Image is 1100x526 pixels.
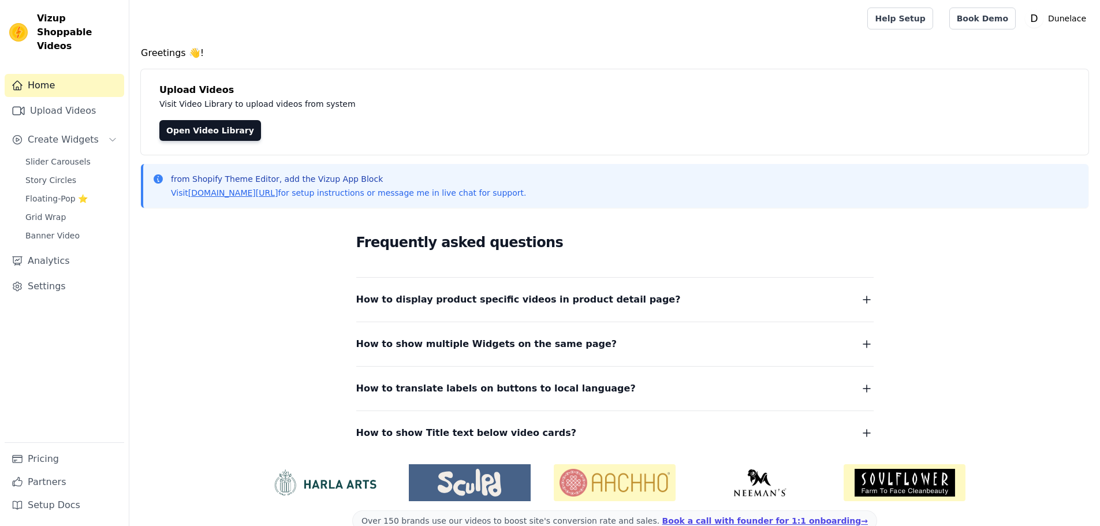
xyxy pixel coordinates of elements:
[159,97,677,111] p: Visit Video Library to upload videos from system
[356,336,874,352] button: How to show multiple Widgets on the same page?
[1030,13,1038,24] text: D
[949,8,1016,29] a: Book Demo
[5,74,124,97] a: Home
[25,211,66,223] span: Grid Wrap
[554,464,676,501] img: Aachho
[356,425,577,441] span: How to show Title text below video cards?
[356,336,617,352] span: How to show multiple Widgets on the same page?
[18,209,124,225] a: Grid Wrap
[1043,8,1091,29] p: Dunelace
[28,133,99,147] span: Create Widgets
[699,469,821,497] img: Neeman's
[18,227,124,244] a: Banner Video
[409,469,531,497] img: Sculpd US
[37,12,120,53] span: Vizup Shoppable Videos
[356,425,874,441] button: How to show Title text below video cards?
[867,8,933,29] a: Help Setup
[5,447,124,471] a: Pricing
[25,193,88,204] span: Floating-Pop ⭐
[18,172,124,188] a: Story Circles
[171,173,526,185] p: from Shopify Theme Editor, add the Vizup App Block
[1025,8,1091,29] button: D Dunelace
[356,292,874,308] button: How to display product specific videos in product detail page?
[264,469,386,497] img: HarlaArts
[25,230,80,241] span: Banner Video
[25,156,91,167] span: Slider Carousels
[5,249,124,273] a: Analytics
[18,191,124,207] a: Floating-Pop ⭐
[356,231,874,254] h2: Frequently asked questions
[356,292,681,308] span: How to display product specific videos in product detail page?
[5,494,124,517] a: Setup Docs
[5,471,124,494] a: Partners
[171,187,526,199] p: Visit for setup instructions or message me in live chat for support.
[141,46,1088,60] h4: Greetings 👋!
[844,464,965,501] img: Soulflower
[25,174,76,186] span: Story Circles
[159,120,261,141] a: Open Video Library
[18,154,124,170] a: Slider Carousels
[5,99,124,122] a: Upload Videos
[356,380,874,397] button: How to translate labels on buttons to local language?
[188,188,278,197] a: [DOMAIN_NAME][URL]
[356,380,636,397] span: How to translate labels on buttons to local language?
[5,128,124,151] button: Create Widgets
[159,83,1070,97] h4: Upload Videos
[5,275,124,298] a: Settings
[9,23,28,42] img: Vizup
[662,516,868,525] a: Book a call with founder for 1:1 onboarding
